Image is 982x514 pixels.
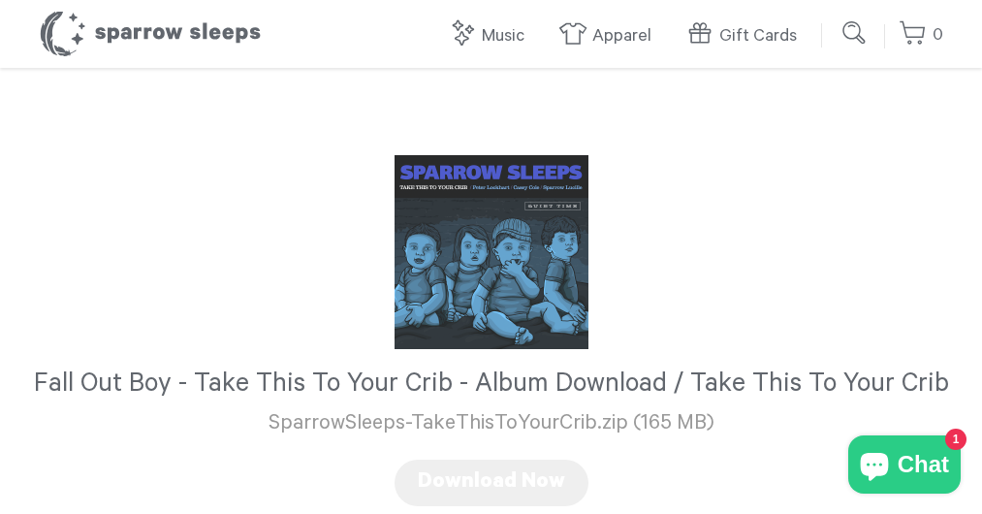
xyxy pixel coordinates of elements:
a: Apparel [558,16,661,57]
img: SS-TakeThisToYourCrib-Cover-2023.png [395,155,588,349]
button: Download Now [395,460,588,506]
a: 0 [899,15,943,56]
input: Submit [836,14,874,52]
inbox-online-store-chat: Shopify online store chat [842,435,966,498]
a: Gift Cards [685,16,807,57]
a: Music [448,16,534,57]
h1: Sparrow Sleeps [39,10,262,58]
